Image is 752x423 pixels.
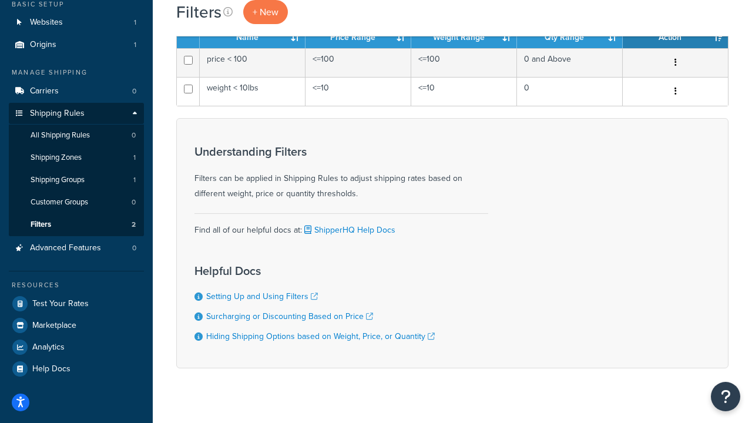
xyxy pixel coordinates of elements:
[200,77,305,106] td: weight < 10lbs
[31,197,88,207] span: Customer Groups
[517,77,623,106] td: 0
[9,125,144,146] a: All Shipping Rules 0
[9,214,144,236] li: Filters
[32,321,76,331] span: Marketplace
[9,103,144,125] a: Shipping Rules
[30,18,63,28] span: Websites
[9,34,144,56] li: Origins
[200,48,305,77] td: price < 100
[206,330,435,343] a: Hiding Shipping Options based on Weight, Price, or Quantity
[9,280,144,290] div: Resources
[194,145,488,158] h3: Understanding Filters
[31,153,82,163] span: Shipping Zones
[517,48,623,77] td: 0 and Above
[9,237,144,259] li: Advanced Features
[176,1,221,23] h1: Filters
[9,169,144,191] li: Shipping Groups
[9,125,144,146] li: All Shipping Rules
[31,220,51,230] span: Filters
[9,68,144,78] div: Manage Shipping
[9,237,144,259] a: Advanced Features 0
[9,147,144,169] a: Shipping Zones 1
[9,103,144,237] li: Shipping Rules
[9,337,144,358] a: Analytics
[32,343,65,352] span: Analytics
[30,40,56,50] span: Origins
[305,27,411,48] th: Price Range: activate to sort column ascending
[206,310,373,323] a: Surcharging or Discounting Based on Price
[32,364,70,374] span: Help Docs
[305,48,411,77] td: <=100
[194,213,488,238] div: Find all of our helpful docs at:
[253,5,278,19] span: + New
[30,243,101,253] span: Advanced Features
[305,77,411,106] td: <=10
[9,169,144,191] a: Shipping Groups 1
[194,264,435,277] h3: Helpful Docs
[711,382,740,411] button: Open Resource Center
[133,153,136,163] span: 1
[9,12,144,33] a: Websites 1
[9,34,144,56] a: Origins 1
[9,293,144,314] a: Test Your Rates
[132,86,136,96] span: 0
[9,315,144,336] a: Marketplace
[9,358,144,380] a: Help Docs
[623,27,728,48] th: Action: activate to sort column ascending
[134,18,136,28] span: 1
[411,48,517,77] td: <=100
[30,86,59,96] span: Carriers
[206,290,318,303] a: Setting Up and Using Filters
[9,12,144,33] li: Websites
[9,147,144,169] li: Shipping Zones
[134,40,136,50] span: 1
[31,130,90,140] span: All Shipping Rules
[302,224,395,236] a: ShipperHQ Help Docs
[9,80,144,102] a: Carriers 0
[9,214,144,236] a: Filters 2
[411,27,517,48] th: Weight Range: activate to sort column ascending
[32,299,89,309] span: Test Your Rates
[31,175,85,185] span: Shipping Groups
[132,197,136,207] span: 0
[133,175,136,185] span: 1
[411,77,517,106] td: <=10
[132,243,136,253] span: 0
[9,192,144,213] a: Customer Groups 0
[132,220,136,230] span: 2
[200,27,305,48] th: Name: activate to sort column ascending
[517,27,623,48] th: Qty Range: activate to sort column ascending
[30,109,85,119] span: Shipping Rules
[132,130,136,140] span: 0
[194,145,488,202] div: Filters can be applied in Shipping Rules to adjust shipping rates based on different weight, pric...
[9,80,144,102] li: Carriers
[9,192,144,213] li: Customer Groups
